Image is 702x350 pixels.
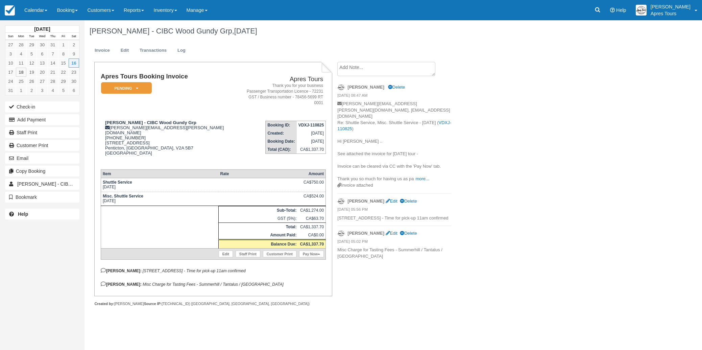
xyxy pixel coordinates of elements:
a: Edit [116,44,134,57]
a: 28 [48,77,58,86]
button: Bookmark [5,192,79,203]
th: Rate [218,169,298,178]
th: Item [101,169,218,178]
a: 29 [26,40,37,49]
a: Delete [400,199,417,204]
th: Balance Due: [218,239,298,248]
th: Booking Date: [266,137,297,145]
div: CA$524.00 [300,194,324,204]
a: Edit [386,199,397,204]
a: 15 [58,59,69,68]
strong: Source IP: [144,302,162,306]
a: Pending [101,82,149,94]
td: [DATE] [101,192,218,206]
em: [DATE] 05:02 PM [337,239,451,246]
a: Invoice [90,44,115,57]
a: Pay Now [299,251,324,257]
a: 4 [16,49,26,59]
button: Copy Booking [5,166,79,177]
a: Staff Print [5,127,79,138]
a: more... [415,176,429,181]
a: 6 [69,86,79,95]
button: Email [5,153,79,164]
a: Customer Print [5,140,79,151]
strong: Shuttle Service [103,180,132,185]
img: checkfront-main-nav-mini-logo.png [5,5,15,16]
em: [DATE] 08:47 AM [337,93,451,100]
b: Help [18,211,28,217]
a: 18 [16,68,26,77]
h1: Apres Tours Booking Invoice [101,73,241,80]
a: 1 [58,40,69,49]
th: Total: [218,223,298,231]
th: Mon [16,33,26,40]
a: 24 [5,77,16,86]
p: Misc Charge for Tasting Fees - Summerhill / Tantalus / [GEOGRAPHIC_DATA] [337,247,451,259]
address: Thank you for your business Passenger Transportation Licence - 72231 GST / Business number - 7845... [244,83,323,106]
th: Wed [37,33,47,40]
a: Delete [388,85,405,90]
div: [PERSON_NAME][EMAIL_ADDRESS][PERSON_NAME][DOMAIN_NAME] [PHONE_NUMBER] [STREET_ADDRESS] Penticton,... [101,120,241,164]
th: Booking ID: [266,121,297,130]
p: [PERSON_NAME] [651,3,691,10]
p: [STREET_ADDRESS] - Time for pick-up 11am confirmed [337,215,451,221]
a: 27 [5,40,16,49]
td: GST (5%): [218,214,298,223]
strong: VDXJ-110825 [298,123,324,127]
p: [PERSON_NAME][EMAIL_ADDRESS][PERSON_NAME][DOMAIN_NAME], [EMAIL_ADDRESS][DOMAIN_NAME] Re: Shuttle ... [337,101,451,182]
th: Sub-Total: [218,206,298,214]
a: 21 [48,68,58,77]
a: Edit [219,251,233,257]
i: Help [610,8,615,13]
strong: [PERSON_NAME] [347,231,384,236]
a: 30 [69,77,79,86]
button: Check-in [5,101,79,112]
td: CA$1,337.70 [298,223,325,231]
a: 22 [58,68,69,77]
strong: [PERSON_NAME] [347,85,384,90]
a: 1 [16,86,26,95]
a: 23 [69,68,79,77]
strong: [PERSON_NAME]: [101,269,142,273]
td: [DATE] [297,129,326,137]
span: [DATE] [234,27,257,35]
a: 30 [37,40,47,49]
th: Total (CAD): [266,145,297,154]
em: Misc Charge for Tasting Fees - Summerhill / Tantalus / [GEOGRAPHIC_DATA] [143,282,284,287]
em: [DATE] 05:56 PM [337,207,451,214]
em: Pending [101,82,152,94]
a: 3 [37,86,47,95]
button: Add Payment [5,114,79,125]
td: [DATE] [101,178,218,192]
a: Staff Print [236,251,260,257]
td: CA$1,337.70 [297,145,326,154]
th: Tue [26,33,37,40]
strong: Created by: [94,302,114,306]
th: Sat [69,33,79,40]
th: Thu [48,33,58,40]
td: CA$0.00 [298,231,325,240]
h2: Apres Tours [244,76,323,83]
th: Sun [5,33,16,40]
span: [PERSON_NAME] - CIBC Wood Gundy Grp [17,181,110,187]
a: 19 [26,68,37,77]
a: Customer Print [263,251,296,257]
th: Amount [298,169,325,178]
a: 31 [48,40,58,49]
a: 5 [58,86,69,95]
th: Fri [58,33,69,40]
a: 28 [16,40,26,49]
a: 13 [37,59,47,68]
td: CA$63.70 [298,214,325,223]
a: 29 [58,77,69,86]
a: 8 [58,49,69,59]
a: 6 [37,49,47,59]
a: 10 [5,59,16,68]
a: Log [172,44,191,57]
a: 2 [26,86,37,95]
a: 4 [48,86,58,95]
a: 3 [5,49,16,59]
em: [STREET_ADDRESS] - Time for pick-up 11am confirmed [143,269,246,273]
a: 20 [37,68,47,77]
img: A1 [636,5,647,16]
